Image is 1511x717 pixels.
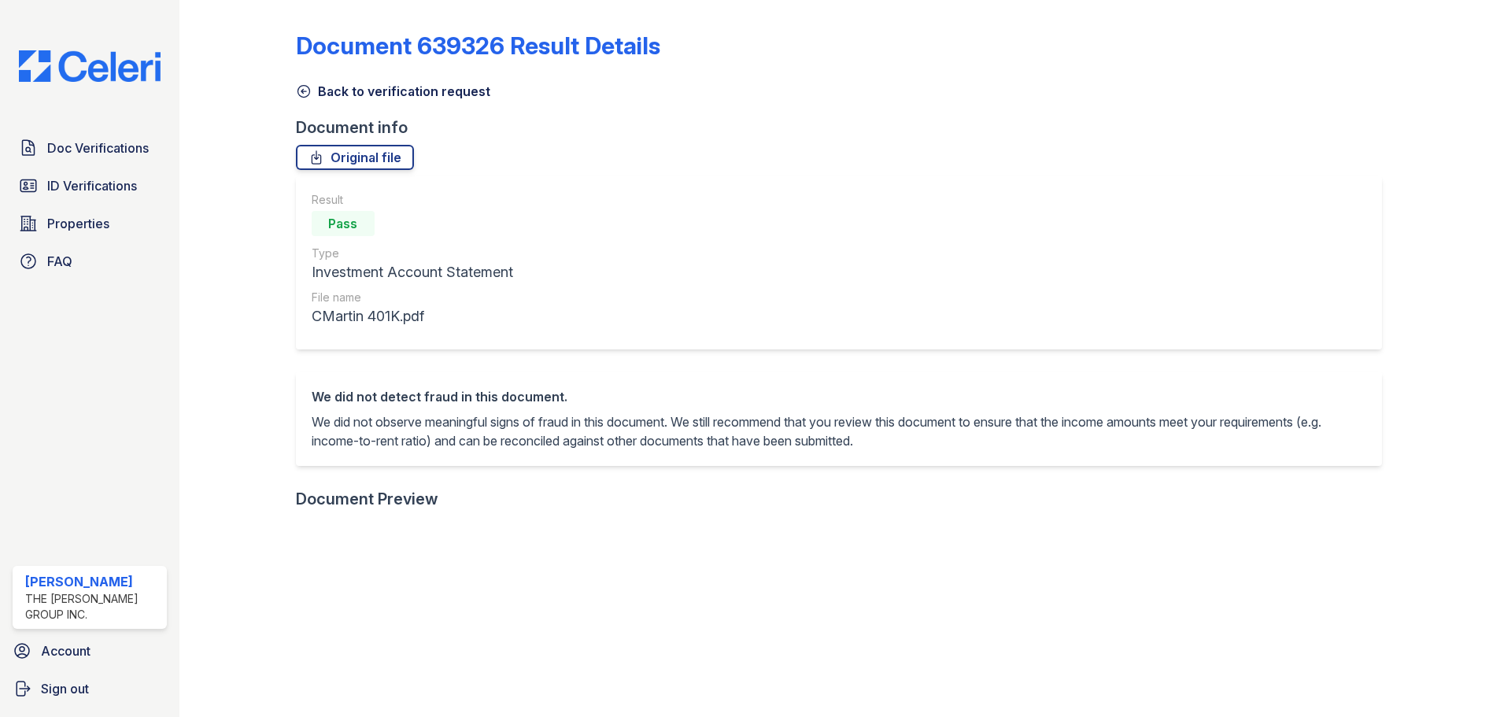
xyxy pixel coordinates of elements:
[47,214,109,233] span: Properties
[312,192,513,208] div: Result
[47,252,72,271] span: FAQ
[312,412,1366,450] p: We did not observe meaningful signs of fraud in this document. We still recommend that you review...
[296,82,490,101] a: Back to verification request
[312,290,513,305] div: File name
[47,176,137,195] span: ID Verifications
[312,261,513,283] div: Investment Account Statement
[312,305,513,327] div: CMartin 401K.pdf
[47,139,149,157] span: Doc Verifications
[13,132,167,164] a: Doc Verifications
[25,572,161,591] div: [PERSON_NAME]
[312,387,1366,406] div: We did not detect fraud in this document.
[13,170,167,201] a: ID Verifications
[296,488,438,510] div: Document Preview
[312,246,513,261] div: Type
[13,246,167,277] a: FAQ
[25,591,161,623] div: The [PERSON_NAME] Group Inc.
[6,50,173,82] img: CE_Logo_Blue-a8612792a0a2168367f1c8372b55b34899dd931a85d93a1a3d3e32e68fde9ad4.png
[41,679,89,698] span: Sign out
[296,31,660,60] a: Document 639326 Result Details
[13,208,167,239] a: Properties
[296,116,1395,139] div: Document info
[6,635,173,667] a: Account
[41,641,91,660] span: Account
[312,211,375,236] div: Pass
[6,673,173,704] a: Sign out
[296,145,414,170] a: Original file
